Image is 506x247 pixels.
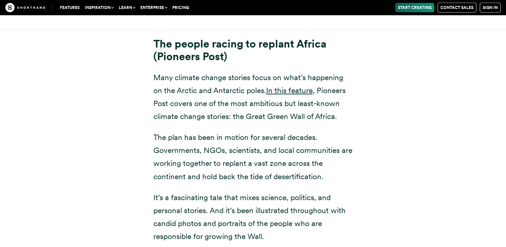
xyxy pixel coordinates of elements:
[82,3,116,12] button: Inspiration
[116,3,138,12] button: Learn
[153,191,353,243] p: It’s a fascinating tale that mixes science, politics, and personal stories. And it’s been illustr...
[395,3,434,12] a: Start Creating
[153,71,353,123] p: Many climate change stories focus on what’s happening on the Arctic and Antarctic poles. , Pionee...
[170,3,192,12] a: Pricing
[5,3,45,12] img: The Craft
[138,3,170,12] button: Enterprise
[153,131,353,183] p: The plan has been in motion for several decades. Governments, NGOs, scientists, and local communi...
[480,3,501,13] a: Sign in
[153,37,326,63] strong: The people racing to replant Africa (Pioneers Post)
[266,86,313,95] a: In this feature
[57,3,82,12] a: Features
[437,3,476,13] a: Contact Sales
